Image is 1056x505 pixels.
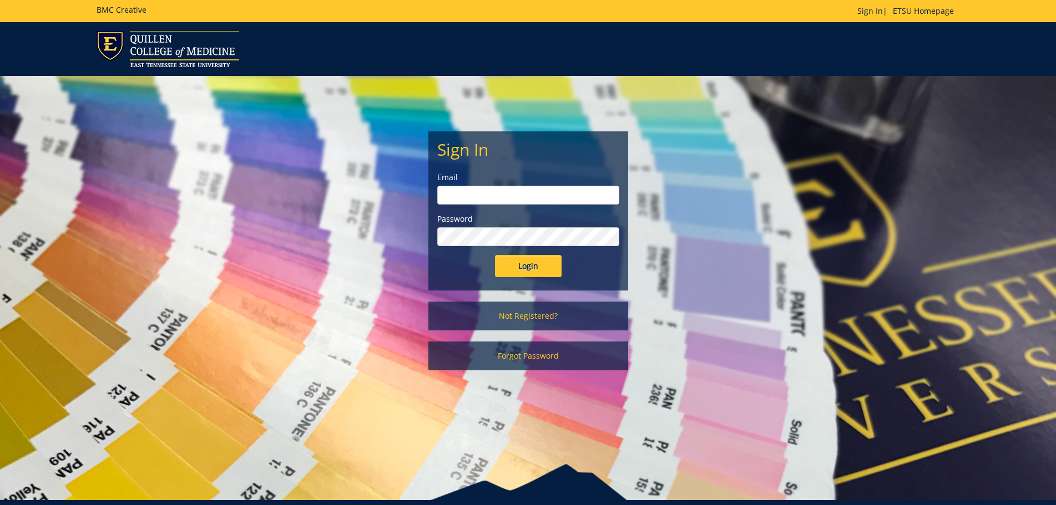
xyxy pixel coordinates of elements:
a: Not Registered? [428,302,628,330]
label: Password [437,213,619,225]
a: ETSU Homepage [887,6,959,16]
label: Email [437,172,619,183]
input: Login [495,255,562,277]
p: | [857,6,959,17]
img: ETSU logo [97,31,239,67]
h5: BMC Creative [97,6,146,14]
a: Sign In [857,6,883,16]
h2: Sign In [437,140,619,159]
a: Forgot Password [428,341,628,370]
